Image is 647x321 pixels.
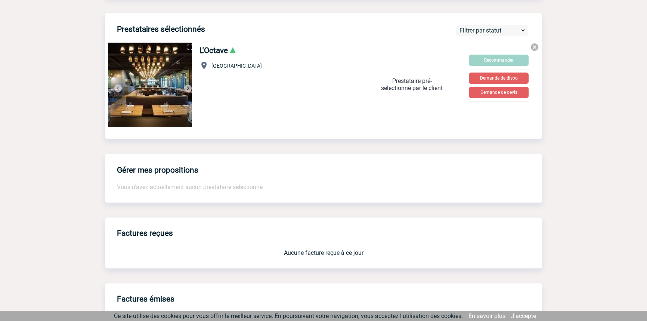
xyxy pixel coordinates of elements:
[117,25,205,34] h4: Prestataires sélectionnés
[114,312,463,320] span: Ce site utilise des cookies pour vous offrir le meilleur service. En poursuivant votre navigation...
[379,77,445,92] p: Prestataire pré-sélectionné par le client
[511,312,536,320] a: J'accepte
[211,63,262,69] span: [GEOGRAPHIC_DATA]
[117,183,530,191] p: Vous n'avez actuellement aucun prestataire sélectionné
[199,46,228,55] a: L'Octave
[469,87,529,98] button: Demande de devis
[117,249,530,256] p: Aucune facture reçue à ce jour
[108,43,192,127] img: 1.jpg
[117,166,198,175] h4: Gérer mes propositions
[469,72,529,84] button: Demande de dispo
[469,55,529,66] button: Recommander
[199,61,208,70] img: baseline_location_on_white_24dp-b.png
[530,43,539,53] a: Vous êtes sur le point de supprimer ce prestataire de votre sélection. Souhaitez-vous confirmer c...
[468,312,505,320] a: En savoir plus
[117,289,542,309] h3: Factures émises
[117,223,542,243] h3: Factures reçues
[230,47,236,53] span: Risque très faible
